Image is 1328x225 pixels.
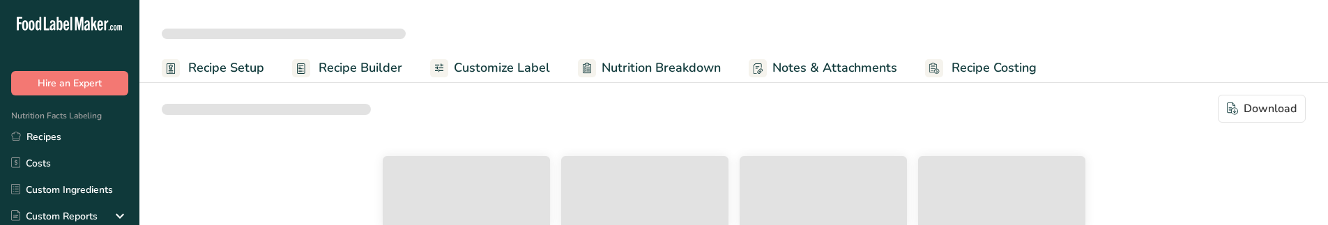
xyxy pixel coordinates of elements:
a: Recipe Setup [162,52,264,84]
span: Recipe Builder [319,59,402,77]
a: Notes & Attachments [749,52,897,84]
span: Recipe Costing [952,59,1037,77]
a: Nutrition Breakdown [578,52,721,84]
button: Download [1218,95,1306,123]
span: Nutrition Breakdown [602,59,721,77]
span: Recipe Setup [188,59,264,77]
div: Custom Reports [11,209,98,224]
div: Download [1227,100,1297,117]
a: Recipe Costing [925,52,1037,84]
span: Customize Label [454,59,550,77]
span: Notes & Attachments [772,59,897,77]
a: Recipe Builder [292,52,402,84]
a: Customize Label [430,52,550,84]
button: Hire an Expert [11,71,128,95]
